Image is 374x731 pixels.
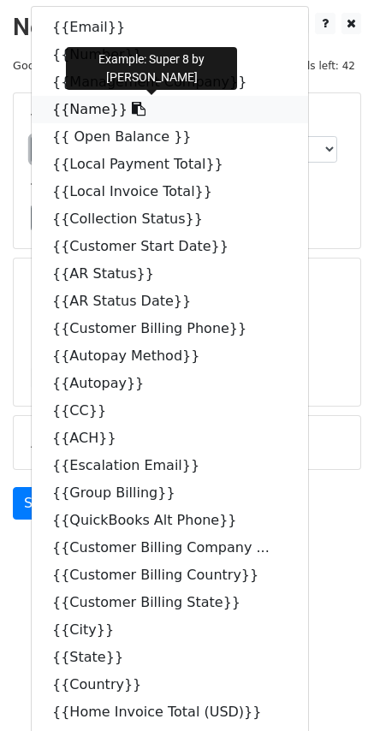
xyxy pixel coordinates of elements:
a: {{QuickBooks Alt Phone}} [32,507,308,534]
a: {{State}} [32,644,308,671]
small: Google Sheet: [13,59,246,72]
a: {{ACH}} [32,425,308,452]
a: {{Email}} [32,14,308,41]
a: {{Name}} [32,96,308,123]
a: {{Customer Billing Country}} [32,562,308,589]
a: {{City}} [32,616,308,644]
iframe: Chat Widget [288,649,374,731]
a: Send [13,487,69,520]
a: {{Management Company}} [32,68,308,96]
div: Example: Super 8 by [PERSON_NAME] [66,47,237,90]
a: {{Escalation Email}} [32,452,308,479]
a: {{Collection Status}} [32,205,308,233]
a: {{Number}} [32,41,308,68]
a: {{Customer Start Date}} [32,233,308,260]
a: {{Country}} [32,671,308,698]
h2: New Campaign [13,13,361,42]
a: {{Customer Billing State}} [32,589,308,616]
a: {{Customer Billing Phone}} [32,315,308,342]
a: {{Autopay Method}} [32,342,308,370]
a: {{Group Billing}} [32,479,308,507]
a: {{Local Invoice Total}} [32,178,308,205]
a: {{Autopay}} [32,370,308,397]
a: {{CC}} [32,397,308,425]
a: {{AR Status Date}} [32,288,308,315]
a: {{Customer Billing Company ... [32,534,308,562]
a: {{Home Invoice Total (USD)}} [32,698,308,726]
a: {{Local Payment Total}} [32,151,308,178]
a: {{AR Status}} [32,260,308,288]
a: {{ Open Balance }} [32,123,308,151]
